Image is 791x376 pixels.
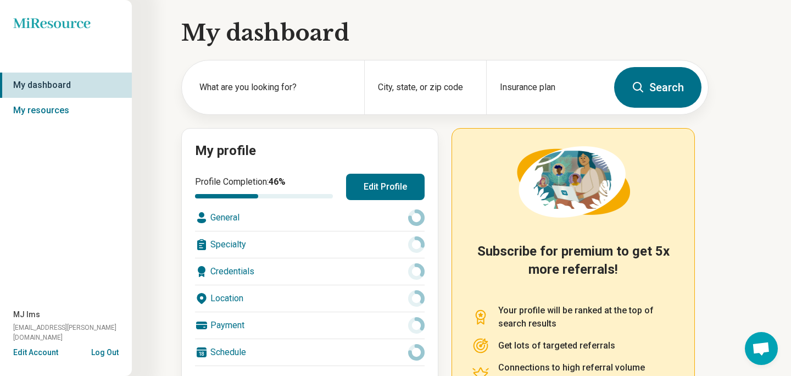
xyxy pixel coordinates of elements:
div: Open chat [745,332,778,365]
div: Location [195,285,425,312]
div: Schedule [195,339,425,366]
button: Edit Profile [346,174,425,200]
div: Profile Completion: [195,175,333,198]
div: Specialty [195,231,425,258]
div: Credentials [195,258,425,285]
button: Log Out [91,347,119,356]
p: Get lots of targeted referrals [498,339,615,352]
h1: My dashboard [181,18,709,48]
button: Edit Account [13,347,58,358]
h2: My profile [195,142,425,161]
span: 46 % [269,176,286,187]
div: General [195,204,425,231]
button: Search [614,67,701,108]
div: Payment [195,312,425,339]
p: Your profile will be ranked at the top of search results [498,304,675,330]
span: [EMAIL_ADDRESS][PERSON_NAME][DOMAIN_NAME] [13,323,132,342]
span: MJ Ims [13,309,40,320]
label: What are you looking for? [199,81,351,94]
h2: Subscribe for premium to get 5x more referrals! [472,242,675,291]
